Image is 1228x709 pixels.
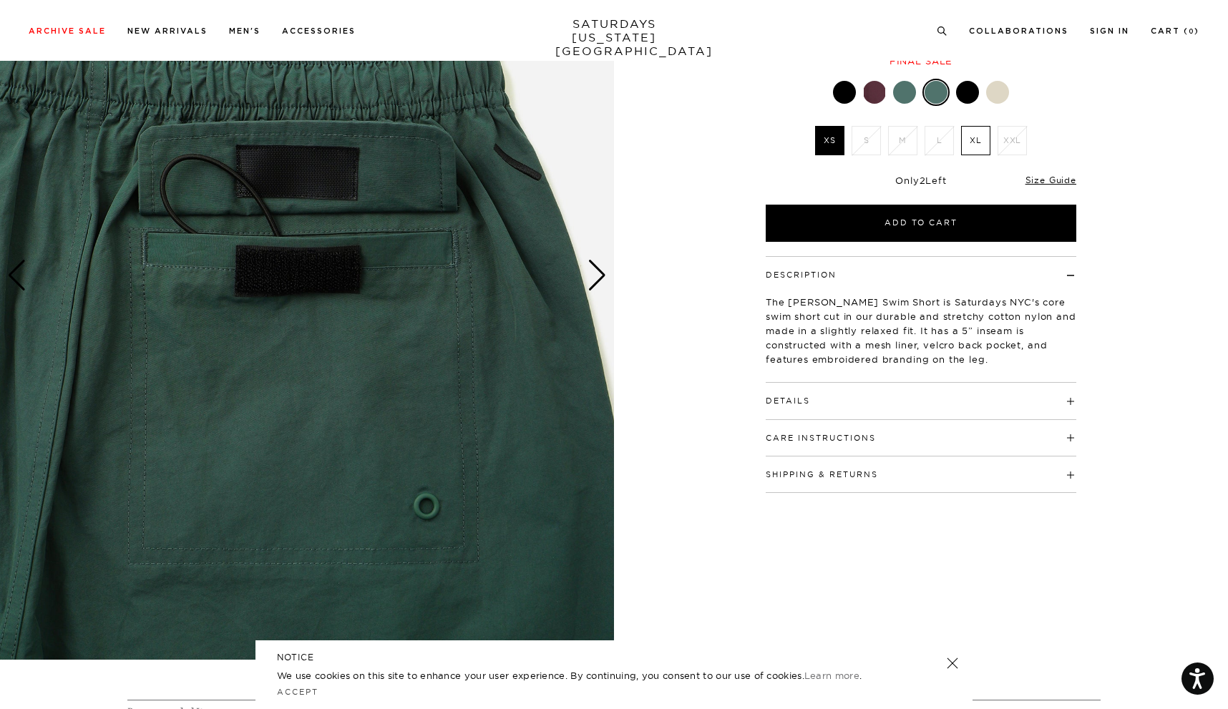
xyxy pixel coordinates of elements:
[1151,27,1199,35] a: Cart (0)
[297,639,304,652] span: 5
[766,397,810,405] button: Details
[277,651,951,664] h5: NOTICE
[1189,29,1194,35] small: 0
[588,260,607,291] div: Next slide
[229,27,260,35] a: Men's
[766,295,1076,366] p: The [PERSON_NAME] Swim Short is Saturdays NYC's core swim short cut in our durable and stretchy c...
[277,687,318,697] a: Accept
[555,17,673,58] a: SATURDAYS[US_STATE][GEOGRAPHIC_DATA]
[969,27,1068,35] a: Collaborations
[764,55,1078,67] div: Final sale
[961,126,990,155] label: XL
[815,126,844,155] label: XS
[766,205,1076,242] button: Add to Cart
[282,27,356,35] a: Accessories
[766,434,876,442] button: Care Instructions
[766,471,878,479] button: Shipping & Returns
[277,668,900,683] p: We use cookies on this site to enhance your user experience. By continuing, you consent to our us...
[310,639,317,652] span: 5
[7,260,26,291] div: Previous slide
[766,175,1076,187] div: Only Left
[127,27,208,35] a: New Arrivals
[29,27,106,35] a: Archive Sale
[1025,175,1076,185] a: Size Guide
[1090,27,1129,35] a: Sign In
[920,175,926,186] span: 2
[766,271,837,279] button: Description
[804,670,859,681] a: Learn more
